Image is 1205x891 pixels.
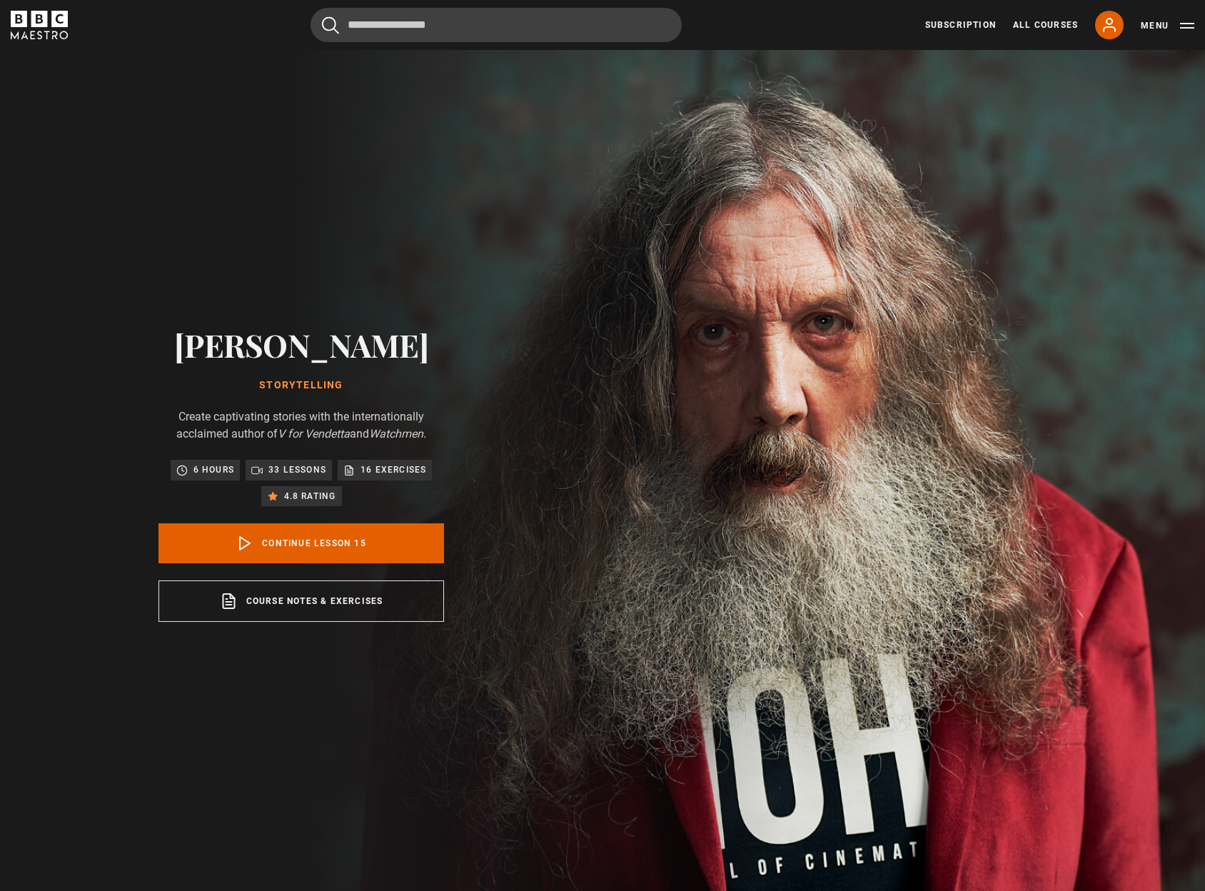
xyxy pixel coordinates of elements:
[11,11,68,39] svg: BBC Maestro
[369,427,423,441] i: Watchmen
[311,8,682,42] input: Search
[1013,19,1078,31] a: All Courses
[158,326,444,363] h2: [PERSON_NAME]
[158,380,444,391] h1: Storytelling
[278,427,350,441] i: V for Vendetta
[925,19,996,31] a: Subscription
[193,463,234,477] p: 6 hours
[158,580,444,622] a: Course notes & exercises
[322,16,339,34] button: Submit the search query
[1141,19,1194,33] button: Toggle navigation
[284,489,336,503] p: 4.8 rating
[158,523,444,563] a: Continue lesson 15
[268,463,326,477] p: 33 lessons
[361,463,426,477] p: 16 exercises
[158,408,444,443] p: Create captivating stories with the internationally acclaimed author of and .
